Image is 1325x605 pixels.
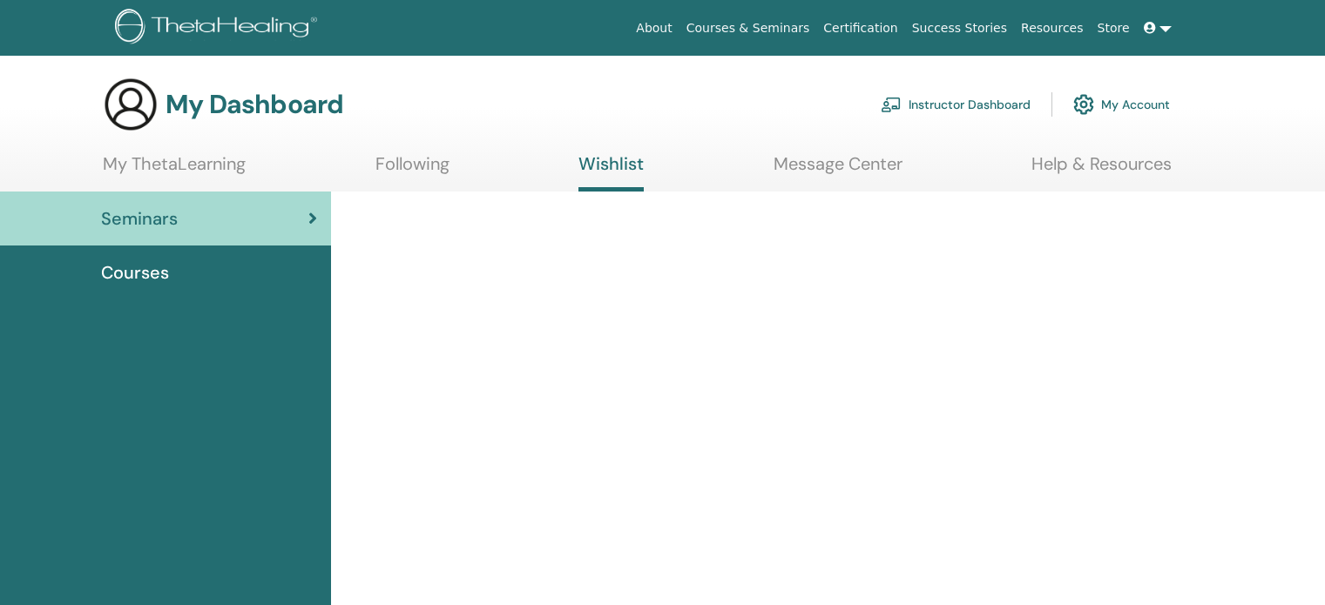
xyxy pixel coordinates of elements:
a: Message Center [774,153,902,187]
a: Success Stories [905,12,1014,44]
img: logo.png [115,9,323,48]
a: About [629,12,679,44]
img: chalkboard-teacher.svg [881,97,902,112]
img: generic-user-icon.jpg [103,77,159,132]
a: Certification [816,12,904,44]
a: Following [375,153,450,187]
a: Resources [1014,12,1091,44]
a: My ThetaLearning [103,153,246,187]
a: Wishlist [578,153,644,192]
img: cog.svg [1073,90,1094,119]
a: Instructor Dashboard [881,85,1031,124]
a: Store [1091,12,1137,44]
span: Courses [101,259,169,286]
span: Seminars [101,205,178,232]
a: Courses & Seminars [679,12,817,44]
a: Help & Resources [1031,153,1172,187]
a: My Account [1073,85,1170,124]
h3: My Dashboard [166,89,343,120]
